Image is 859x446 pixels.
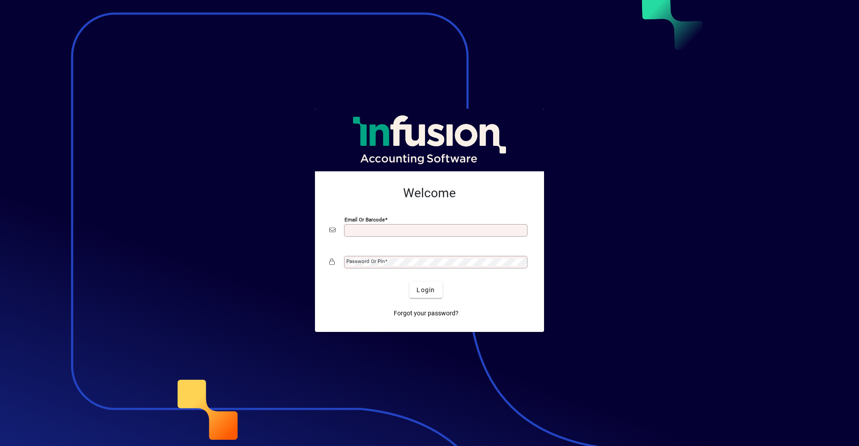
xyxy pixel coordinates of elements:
[394,309,459,318] span: Forgot your password?
[409,282,442,298] button: Login
[417,285,435,295] span: Login
[346,258,385,264] mat-label: Password or Pin
[390,305,462,321] a: Forgot your password?
[344,217,385,223] mat-label: Email or Barcode
[329,186,530,201] h2: Welcome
